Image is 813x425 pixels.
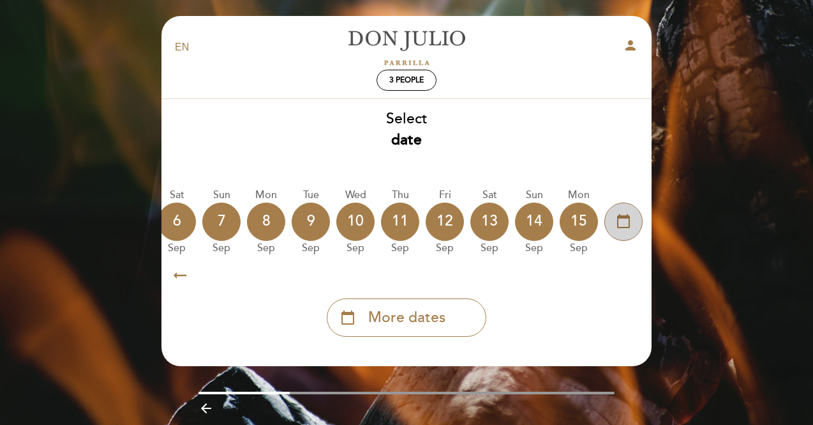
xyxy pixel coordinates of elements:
[158,203,196,241] div: 6
[426,188,464,203] div: Fri
[391,131,422,149] b: date
[158,188,196,203] div: Sat
[340,307,355,328] i: calendar_today
[336,241,375,256] div: Sep
[292,241,330,256] div: Sep
[336,203,375,241] div: 10
[247,203,285,241] div: 8
[336,188,375,203] div: Wed
[515,241,553,256] div: Sep
[247,241,285,256] div: Sep
[623,38,638,58] button: person
[170,261,190,289] i: arrow_right_alt
[368,307,445,328] span: More dates
[470,241,509,256] div: Sep
[623,38,638,53] i: person
[426,203,464,241] div: 12
[560,241,598,256] div: Sep
[470,203,509,241] div: 13
[381,188,419,203] div: Thu
[161,109,652,151] div: Select
[292,203,330,241] div: 9
[616,210,631,232] i: calendar_today
[515,188,553,203] div: Sun
[247,188,285,203] div: Mon
[158,241,196,256] div: Sep
[292,188,330,203] div: Tue
[202,188,241,203] div: Sun
[381,241,419,256] div: Sep
[515,203,553,241] div: 14
[381,203,419,241] div: 11
[470,188,509,203] div: Sat
[389,75,424,85] span: 3 people
[426,241,464,256] div: Sep
[202,241,241,256] div: Sep
[202,203,241,241] div: 7
[327,30,486,65] a: [PERSON_NAME]
[560,203,598,241] div: 15
[198,401,214,416] i: arrow_backward
[560,188,598,203] div: Mon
